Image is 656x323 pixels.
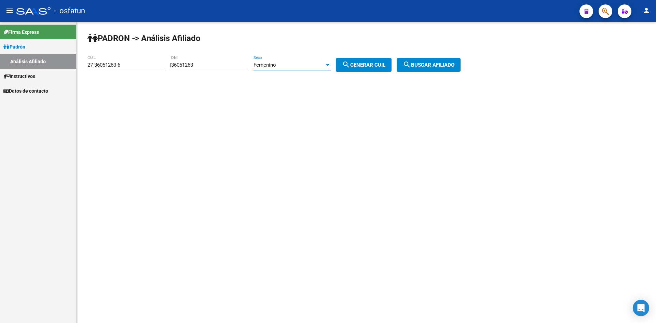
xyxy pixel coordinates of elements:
[336,58,392,72] button: Generar CUIL
[5,6,14,15] mat-icon: menu
[87,33,201,43] strong: PADRON -> Análisis Afiliado
[170,62,397,68] div: |
[3,72,35,80] span: Instructivos
[3,43,25,51] span: Padrón
[3,87,48,95] span: Datos de contacto
[342,60,350,69] mat-icon: search
[397,58,461,72] button: Buscar afiliado
[3,28,39,36] span: Firma Express
[403,62,454,68] span: Buscar afiliado
[342,62,385,68] span: Generar CUIL
[54,3,85,18] span: - osfatun
[254,62,276,68] span: Femenino
[642,6,651,15] mat-icon: person
[633,300,649,316] div: Open Intercom Messenger
[403,60,411,69] mat-icon: search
